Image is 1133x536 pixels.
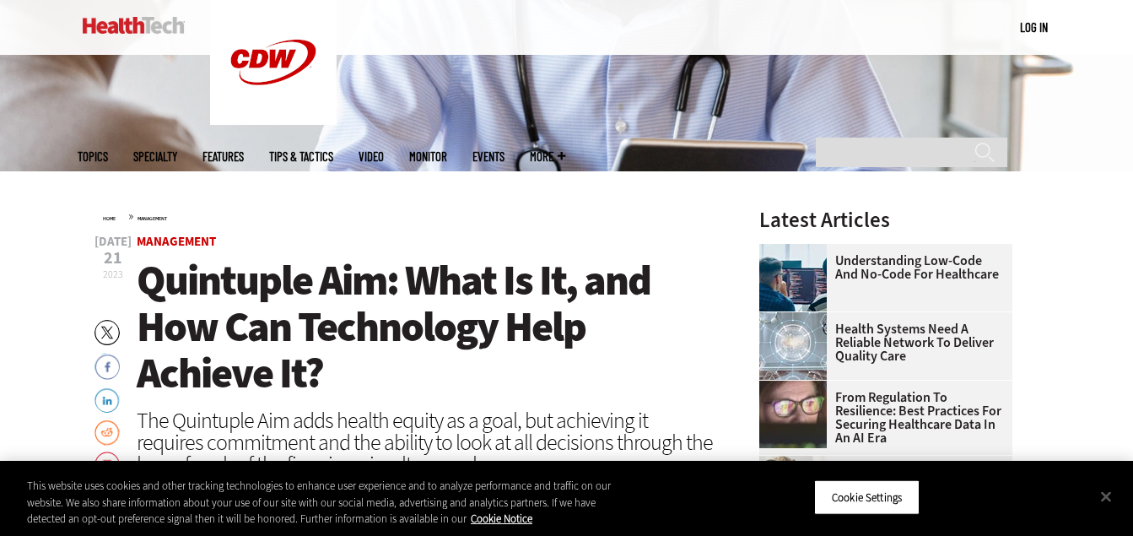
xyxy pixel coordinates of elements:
div: This website uses cookies and other tracking technologies to enhance user experience and to analy... [27,478,623,528]
a: From Regulation to Resilience: Best Practices for Securing Healthcare Data in an AI Era [759,391,1002,445]
a: Understanding Low-Code and No-Code for Healthcare [759,254,1002,281]
a: Home [103,215,116,222]
img: Healthcare networking [759,312,827,380]
span: [DATE] [94,236,132,248]
span: 2023 [103,268,123,281]
img: medical researchers look at data on desktop monitor [759,456,827,523]
span: 21 [94,250,132,267]
a: medical researchers look at data on desktop monitor [759,456,835,469]
div: » [103,209,715,223]
a: Video [359,150,384,163]
a: Tips & Tactics [269,150,333,163]
a: Management [138,215,167,222]
a: MonITor [409,150,447,163]
div: The Quintuple Aim adds health equity as a goal, but achieving it requires commitment and the abil... [137,409,715,475]
img: Coworkers coding [759,244,827,311]
span: More [530,150,565,163]
a: Features [202,150,244,163]
a: Healthcare networking [759,312,835,326]
a: Log in [1020,19,1048,35]
a: Coworkers coding [759,244,835,257]
img: Home [83,17,185,34]
a: More information about your privacy [471,512,532,526]
a: Health Systems Need a Reliable Network To Deliver Quality Care [759,322,1002,363]
a: Management [137,233,216,250]
span: Specialty [133,150,177,163]
div: User menu [1020,19,1048,36]
a: woman wearing glasses looking at healthcare data on screen [759,381,835,394]
img: woman wearing glasses looking at healthcare data on screen [759,381,827,448]
button: Close [1087,478,1125,515]
h3: Latest Articles [759,209,1012,230]
span: Quintuple Aim: What Is It, and How Can Technology Help Achieve It? [137,252,650,401]
a: CDW [210,111,337,129]
a: Events [472,150,504,163]
button: Cookie Settings [814,479,920,515]
span: Topics [78,150,108,163]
